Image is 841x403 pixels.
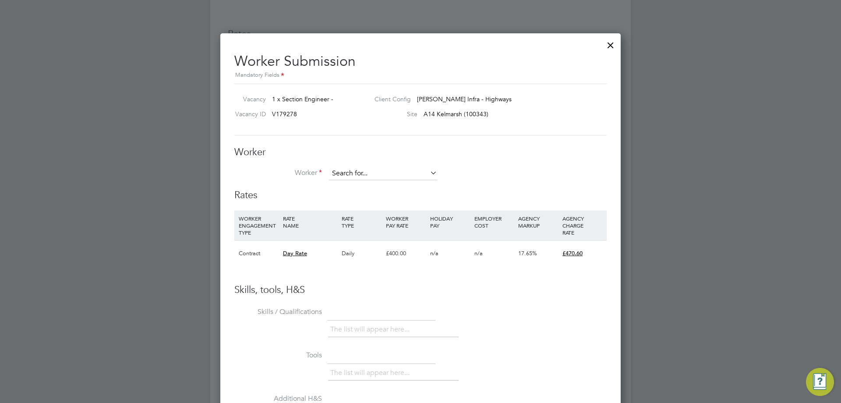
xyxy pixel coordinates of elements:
[516,210,560,233] div: AGENCY MARKUP
[428,210,472,233] div: HOLIDAY PAY
[367,95,411,103] label: Client Config
[430,250,438,257] span: n/a
[234,71,607,80] div: Mandatory Fields
[806,368,834,396] button: Engage Resource Center
[234,189,607,202] h3: Rates
[367,110,417,118] label: Site
[330,324,413,335] li: The list will appear here...
[281,210,339,233] div: RATE NAME
[231,110,266,118] label: Vacancy ID
[237,241,281,266] div: Contract
[562,250,583,257] span: £470.60
[234,307,322,317] label: Skills / Qualifications
[384,241,428,266] div: £400.00
[234,168,322,178] label: Worker
[272,110,297,118] span: V179278
[234,46,607,80] h2: Worker Submission
[417,95,512,103] span: [PERSON_NAME] Infra - Highways
[234,351,322,360] label: Tools
[283,250,307,257] span: Day Rate
[330,367,413,379] li: The list will appear here...
[339,241,384,266] div: Daily
[472,210,516,233] div: EMPLOYER COST
[424,110,488,118] span: A14 Kelmarsh (100343)
[384,210,428,233] div: WORKER PAY RATE
[234,146,607,159] h3: Worker
[237,210,281,240] div: WORKER ENGAGEMENT TYPE
[339,210,384,233] div: RATE TYPE
[474,250,483,257] span: n/a
[329,167,437,180] input: Search for...
[234,284,607,296] h3: Skills, tools, H&S
[560,210,604,240] div: AGENCY CHARGE RATE
[272,95,333,103] span: 1 x Section Engineer -
[518,250,537,257] span: 17.65%
[231,95,266,103] label: Vacancy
